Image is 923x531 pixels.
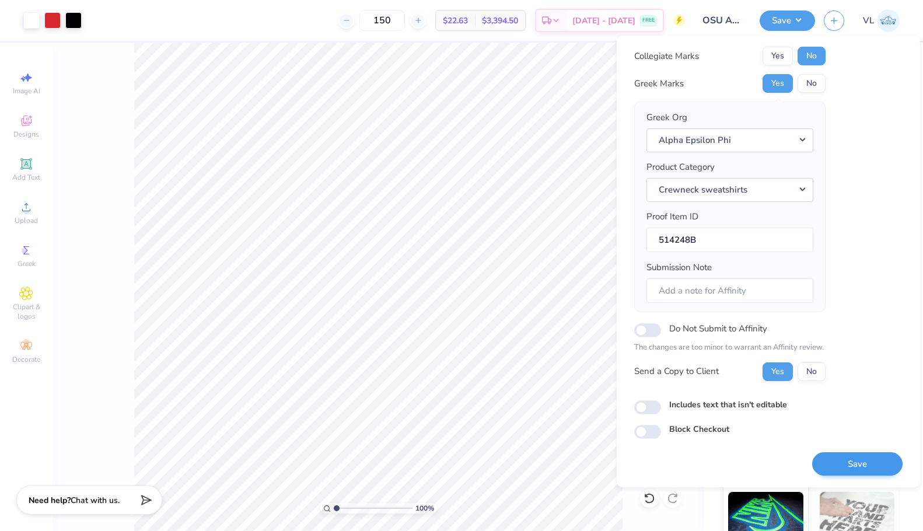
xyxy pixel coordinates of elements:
button: No [798,74,826,93]
button: No [798,47,826,65]
button: Yes [763,74,793,93]
label: Submission Note [646,261,712,274]
button: Alpha Epsilon Phi [646,128,813,152]
span: Clipart & logos [6,302,47,321]
button: Save [760,11,815,31]
img: Vincent Lloyd Laurel [877,9,900,32]
div: Collegiate Marks [634,50,699,63]
button: No [798,362,826,381]
input: Add a note for Affinity [646,278,813,303]
label: Block Checkout [669,423,729,435]
span: $3,394.50 [482,15,518,27]
input: Untitled Design [694,9,751,32]
label: Product Category [646,160,715,174]
span: VL [863,14,874,27]
span: 100 % [415,503,434,513]
strong: Need help? [29,495,71,506]
label: Greek Org [646,111,687,124]
button: Save [812,452,903,476]
p: The changes are too minor to warrant an Affinity review. [634,342,826,354]
button: Yes [763,362,793,381]
div: Greek Marks [634,77,684,90]
span: Add Text [12,173,40,182]
input: – – [359,10,405,31]
span: Designs [13,130,39,139]
span: Image AI [13,86,40,96]
span: $22.63 [443,15,468,27]
label: Includes text that isn't editable [669,399,787,411]
button: Crewneck sweatshirts [646,178,813,202]
label: Proof Item ID [646,210,698,223]
span: Upload [15,216,38,225]
button: Yes [763,47,793,65]
label: Do Not Submit to Affinity [669,321,767,336]
span: FREE [642,16,655,25]
a: VL [863,9,900,32]
span: Decorate [12,355,40,364]
span: [DATE] - [DATE] [572,15,635,27]
span: Greek [18,259,36,268]
span: Chat with us. [71,495,120,506]
div: Send a Copy to Client [634,365,719,378]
